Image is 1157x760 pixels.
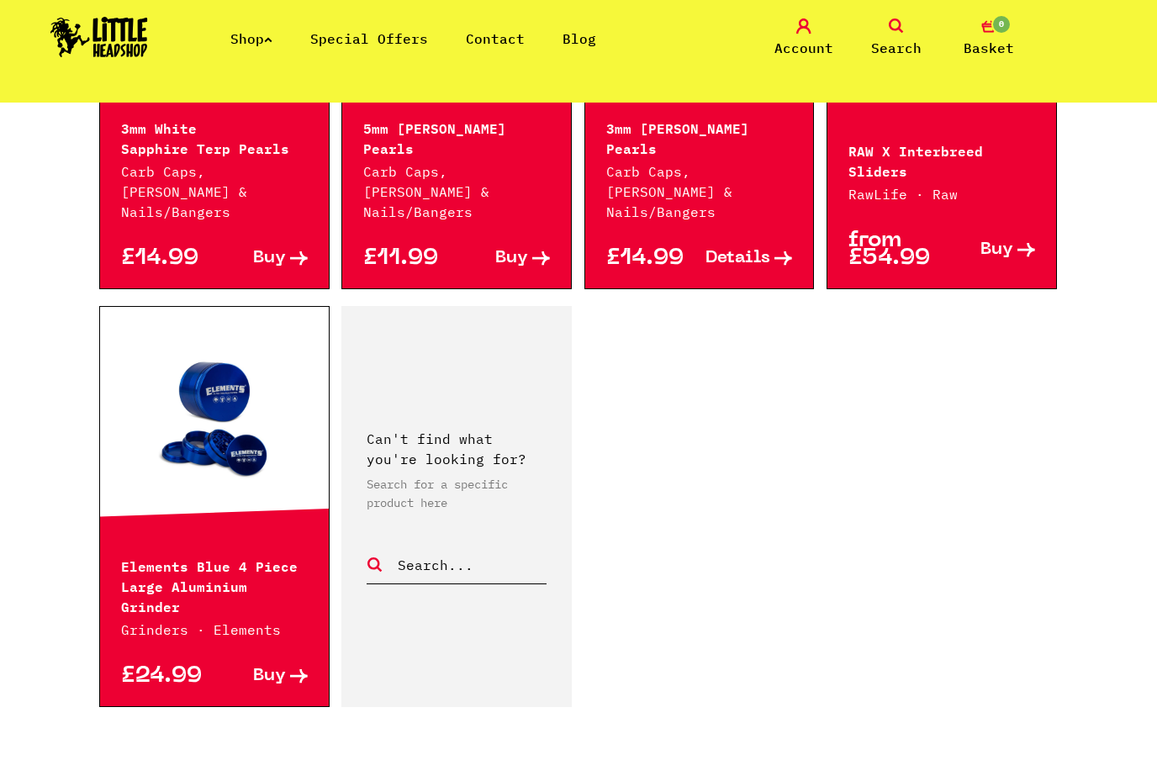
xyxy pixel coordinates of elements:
[457,250,550,267] a: Buy
[606,161,793,222] p: Carb Caps, [PERSON_NAME] & Nails/Bangers
[121,668,214,685] p: £24.99
[121,117,308,157] p: 3mm White Sapphire Terp Pearls
[396,554,547,576] input: Search...
[121,620,308,640] p: Grinders · Elements
[848,184,1035,204] p: RawLife · Raw
[942,232,1035,267] a: Buy
[774,38,833,58] span: Account
[363,161,550,222] p: Carb Caps, [PERSON_NAME] & Nails/Bangers
[606,250,700,267] p: £14.99
[121,161,308,222] p: Carb Caps, [PERSON_NAME] & Nails/Bangers
[848,140,1035,180] p: RAW X Interbreed Sliders
[947,18,1031,58] a: 0 Basket
[991,14,1012,34] span: 0
[980,241,1013,259] span: Buy
[214,668,308,685] a: Buy
[871,38,922,58] span: Search
[363,250,457,267] p: £11.99
[367,475,547,512] p: Search for a specific product here
[848,232,942,267] p: from £54.99
[606,117,793,157] p: 3mm [PERSON_NAME] Pearls
[854,18,938,58] a: Search
[700,250,793,267] a: Details
[214,250,308,267] a: Buy
[495,250,528,267] span: Buy
[363,117,550,157] p: 5mm [PERSON_NAME] Pearls
[964,38,1014,58] span: Basket
[121,555,308,615] p: Elements Blue 4 Piece Large Aluminium Grinder
[466,30,525,47] a: Contact
[230,30,272,47] a: Shop
[705,250,770,267] span: Details
[253,668,286,685] span: Buy
[563,30,596,47] a: Blog
[121,250,214,267] p: £14.99
[310,30,428,47] a: Special Offers
[253,250,286,267] span: Buy
[367,429,547,469] p: Can't find what you're looking for?
[50,17,148,57] img: Little Head Shop Logo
